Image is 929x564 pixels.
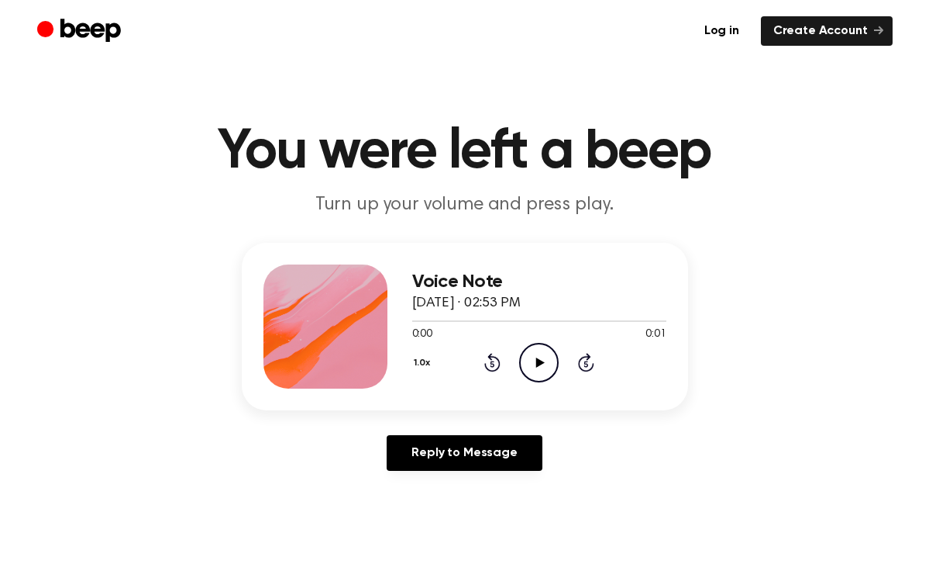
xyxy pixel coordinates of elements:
[37,16,125,47] a: Beep
[68,124,862,180] h1: You were left a beep
[167,192,762,218] p: Turn up your volume and press play.
[387,435,542,471] a: Reply to Message
[645,327,666,343] span: 0:01
[412,350,436,376] button: 1.0x
[412,327,432,343] span: 0:00
[412,272,666,292] h3: Voice Note
[761,16,893,46] a: Create Account
[412,296,521,310] span: [DATE] · 02:53 PM
[692,16,752,46] a: Log in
